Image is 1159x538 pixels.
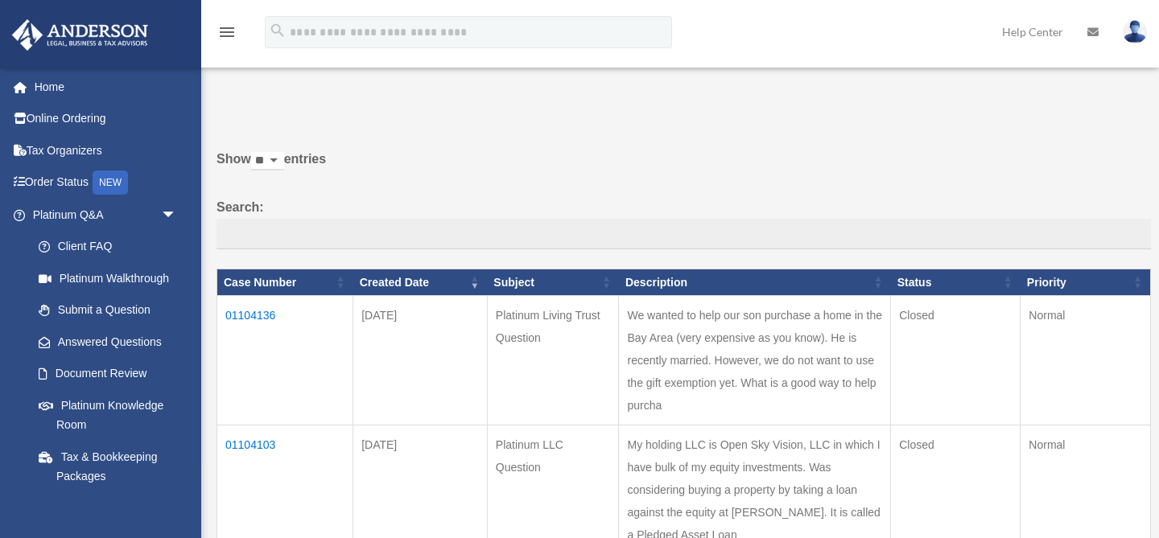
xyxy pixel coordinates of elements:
div: NEW [93,170,128,195]
label: Search: [217,196,1151,249]
td: [DATE] [353,296,488,425]
th: Description: activate to sort column ascending [619,269,891,296]
a: Tax & Bookkeeping Packages [23,441,193,492]
td: 01104136 [217,296,353,425]
a: Platinum Knowledge Room [23,389,193,441]
th: Case Number: activate to sort column ascending [217,269,353,296]
th: Created Date: activate to sort column ascending [353,269,488,296]
a: Platinum Q&Aarrow_drop_down [11,199,193,231]
a: Online Ordering [11,103,201,135]
a: Home [11,71,201,103]
td: Closed [891,296,1021,425]
a: Submit a Question [23,294,193,326]
i: search [269,22,287,39]
a: Client FAQ [23,231,193,263]
a: Order StatusNEW [11,166,201,199]
td: We wanted to help our son purchase a home in the Bay Area (very expensive as you know). He is rec... [619,296,891,425]
i: menu [217,23,237,42]
th: Subject: activate to sort column ascending [487,269,619,296]
img: Anderson Advisors Platinum Portal [7,19,153,51]
label: Show entries [217,148,1151,187]
input: Search: [217,219,1151,249]
a: Document Review [23,358,193,390]
select: Showentries [251,152,284,170]
td: Platinum Living Trust Question [487,296,619,425]
img: User Pic [1123,20,1147,43]
a: menu [217,28,237,42]
th: Priority: activate to sort column ascending [1021,269,1151,296]
a: Platinum Walkthrough [23,262,193,294]
a: Tax Organizers [11,134,201,166]
span: arrow_drop_down [161,199,193,232]
td: Normal [1021,296,1151,425]
th: Status: activate to sort column ascending [891,269,1021,296]
a: Answered Questions [23,326,185,358]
